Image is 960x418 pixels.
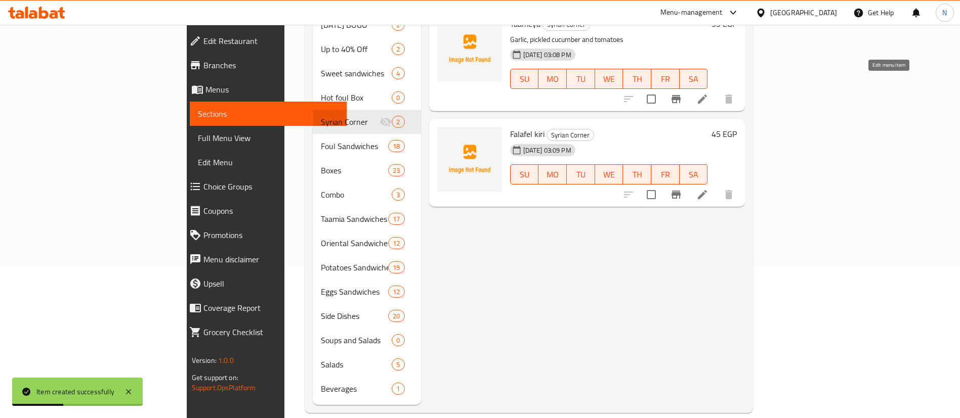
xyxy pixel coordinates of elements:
[696,189,708,201] a: Edit menu item
[641,88,662,110] span: Select to update
[542,167,563,182] span: MO
[684,167,704,182] span: SA
[321,334,392,346] span: Soups and Salads
[203,205,339,217] span: Coupons
[655,167,676,182] span: FR
[595,164,623,184] button: WE
[388,140,404,152] div: items
[389,263,404,272] span: 19
[192,354,217,367] span: Version:
[181,29,347,53] a: Edit Restaurant
[392,117,404,127] span: 2
[571,167,591,182] span: TU
[392,91,404,104] div: items
[437,17,502,81] img: Taameya
[510,33,708,46] p: Garlic, pickled cucumber and tomatoes
[547,129,594,141] span: Syrian Corner
[313,328,421,352] div: Soups and Salads0
[321,116,380,128] span: Syrian Corner
[321,140,388,152] span: Foul Sandwiches
[389,239,404,248] span: 12
[389,287,404,297] span: 12
[321,358,392,370] span: Salads
[392,190,404,200] span: 3
[627,167,647,182] span: TH
[321,237,388,249] span: Oriental Sandwiches
[388,261,404,273] div: items
[712,17,737,31] h6: 35 EGP
[392,336,404,345] span: 0
[388,310,404,322] div: items
[389,166,404,175] span: 23
[321,189,392,201] div: Combo
[389,214,404,224] span: 17
[313,352,421,377] div: Salads5
[313,377,421,401] div: Beverages1
[190,126,347,150] a: Full Menu View
[192,371,238,384] span: Get support on:
[680,164,708,184] button: SA
[181,174,347,199] a: Choice Groups
[321,213,388,225] span: Taamia Sandwiches
[321,310,388,322] span: Side Dishes
[392,44,404,54] span: 2
[519,146,575,155] span: [DATE] 03:09 PM
[321,67,392,79] span: Sweet sandwiches
[181,53,347,77] a: Branches
[321,43,392,55] span: Up to 40% Off
[547,129,594,141] div: Syrian Corner
[510,126,545,142] span: Falafel kiri
[623,69,651,89] button: TH
[380,116,392,128] svg: Inactive section
[181,271,347,296] a: Upsell
[321,164,388,176] span: Boxes
[627,72,647,86] span: TH
[712,127,737,141] h6: 45 EGP
[190,102,347,126] a: Sections
[218,354,234,367] span: 1.0.0
[660,7,723,19] div: Menu-management
[321,261,388,273] span: Potatoes Sandwiches
[313,158,421,182] div: Boxes23
[388,286,404,298] div: items
[684,72,704,86] span: SA
[313,37,421,61] div: Up to 40% Off2
[515,167,535,182] span: SU
[313,61,421,85] div: Sweet sandwiches4
[181,77,347,102] a: Menus
[313,110,421,134] div: Syrian Corner2
[538,69,567,89] button: MO
[942,7,947,18] span: N
[392,116,404,128] div: items
[388,164,404,176] div: items
[641,184,662,205] span: Select to update
[717,87,741,111] button: delete
[542,72,563,86] span: MO
[313,134,421,158] div: Foul Sandwiches18
[595,69,623,89] button: WE
[198,132,339,144] span: Full Menu View
[388,213,404,225] div: items
[515,72,535,86] span: SU
[36,386,114,397] div: Item created successfully
[321,286,388,298] span: Eggs Sandwiches
[321,383,392,395] span: Beverages
[181,320,347,344] a: Grocery Checklist
[205,83,339,96] span: Menus
[313,182,421,207] div: Combo3
[321,91,392,104] span: Hot foul Box
[203,59,339,71] span: Branches
[770,7,837,18] div: [GEOGRAPHIC_DATA]
[392,334,404,346] div: items
[181,223,347,247] a: Promotions
[392,43,404,55] div: items
[181,296,347,320] a: Coverage Report
[538,164,567,184] button: MO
